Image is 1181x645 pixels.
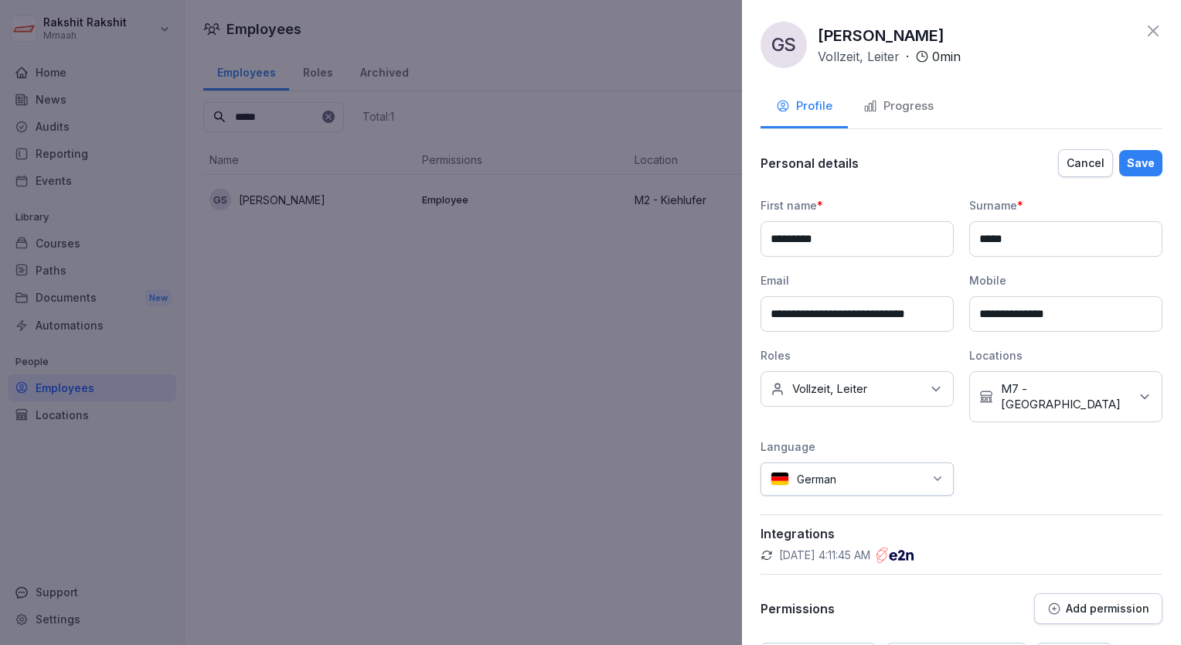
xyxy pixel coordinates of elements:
div: Save [1127,155,1155,172]
p: Integrations [761,526,1162,541]
div: Cancel [1067,155,1104,172]
p: Vollzeit, Leiter [792,381,867,397]
div: Progress [863,97,934,115]
button: Cancel [1058,149,1113,177]
p: Add permission [1066,602,1149,615]
button: Add permission [1034,593,1162,624]
img: de.svg [771,472,789,486]
button: Profile [761,87,848,128]
div: GS [761,22,807,68]
p: [DATE] 4:11:45 AM [779,548,870,563]
img: e2n.png [876,548,914,563]
div: German [761,462,954,496]
div: First name [761,197,954,213]
div: Surname [969,197,1162,213]
div: Locations [969,347,1162,363]
div: Mobile [969,272,1162,288]
button: Save [1119,150,1162,176]
p: Vollzeit, Leiter [818,47,900,66]
div: Roles [761,347,954,363]
p: [PERSON_NAME] [818,24,944,47]
p: 0 min [932,47,961,66]
div: Email [761,272,954,288]
div: Language [761,439,954,455]
button: Progress [848,87,949,128]
p: Permissions [761,601,835,616]
p: M7 - [GEOGRAPHIC_DATA] [1001,381,1129,412]
div: · [818,47,961,66]
p: Personal details [761,155,859,171]
div: Profile [776,97,832,115]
